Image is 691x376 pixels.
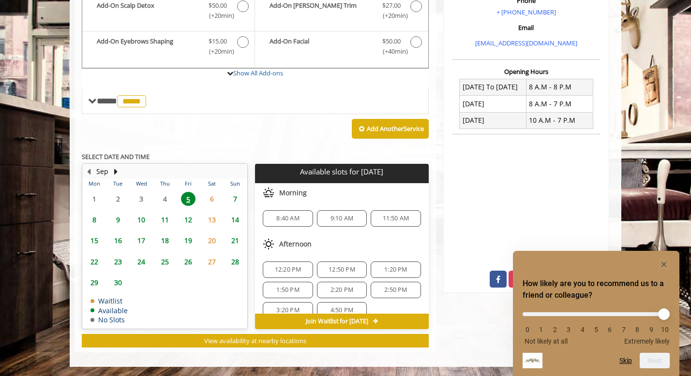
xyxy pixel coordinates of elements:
label: Add-On Beard Trim [260,0,423,23]
span: 8 [87,213,102,227]
span: 12 [181,213,195,227]
td: Select day27 [200,251,223,272]
span: 30 [111,275,125,289]
b: Add-On [PERSON_NAME] Trim [270,0,372,21]
td: Select day22 [83,251,106,272]
span: 12:50 PM [329,266,355,274]
td: Select day16 [106,230,129,251]
span: $50.00 [382,36,401,46]
span: 4:50 PM [330,306,353,314]
div: 3:20 PM [263,302,313,318]
td: Select day23 [106,251,129,272]
li: 3 [564,326,573,333]
span: 9:10 AM [330,215,353,222]
span: 23 [111,255,125,269]
td: Select day25 [153,251,176,272]
td: Select day5 [177,188,200,209]
td: No Slots [90,316,128,323]
img: afternoon slots [263,238,274,250]
b: Add-On Facial [270,36,372,57]
td: [DATE] [460,96,526,112]
td: Available [90,307,128,314]
td: [DATE] To [DATE] [460,79,526,95]
td: [DATE] [460,112,526,129]
li: 10 [660,326,670,333]
span: 1:20 PM [384,266,407,274]
td: Select day17 [130,230,153,251]
span: 20 [205,233,219,247]
span: Not likely at all [525,337,568,345]
th: Sun [224,179,247,188]
td: Select day11 [153,209,176,230]
span: Morning [279,189,307,197]
li: 7 [619,326,629,333]
span: 16 [111,233,125,247]
a: Show All Add-ons [233,69,283,77]
li: 8 [632,326,642,333]
h3: Opening Hours [452,68,601,75]
img: morning slots [263,187,274,199]
button: Hide survey [658,259,670,270]
button: Sep [96,166,108,177]
td: Select day10 [130,209,153,230]
b: Add Another Service [367,124,424,133]
span: 28 [228,255,242,269]
td: 8 A.M - 7 P.M [526,96,593,112]
span: 18 [158,233,172,247]
span: 17 [134,233,149,247]
h3: Email [454,24,598,31]
div: 9:10 AM [317,210,367,227]
b: Add-On Eyebrows Shaping [97,36,199,57]
td: Select day13 [200,209,223,230]
li: 1 [536,326,546,333]
span: 8:40 AM [276,215,299,222]
button: Add AnotherService [352,119,429,139]
td: Select day30 [106,272,129,293]
button: Previous Month [85,166,92,177]
span: 15 [87,233,102,247]
div: 12:50 PM [317,261,367,278]
th: Mon [83,179,106,188]
span: (+40min ) [377,46,406,57]
div: How likely are you to recommend us to a friend or colleague? Select an option from 0 to 10, with ... [523,259,670,368]
div: 4:50 PM [317,302,367,318]
span: 7 [228,192,242,206]
div: 8:40 AM [263,210,313,227]
span: 25 [158,255,172,269]
span: Extremely likely [624,337,670,345]
span: 27 [205,255,219,269]
div: 2:50 PM [371,282,421,298]
div: 11:50 AM [371,210,421,227]
span: 24 [134,255,149,269]
td: Select day12 [177,209,200,230]
li: 4 [578,326,587,333]
button: Next Month [112,166,120,177]
td: Select day9 [106,209,129,230]
span: 11:50 AM [383,215,409,222]
li: 2 [550,326,560,333]
td: Waitlist [90,297,128,304]
td: Select day15 [83,230,106,251]
h2: How likely are you to recommend us to a friend or colleague? Select an option from 0 to 10, with ... [523,278,670,301]
div: How likely are you to recommend us to a friend or colleague? Select an option from 0 to 10, with ... [523,305,670,345]
td: 8 A.M - 8 P.M [526,79,593,95]
div: 12:20 PM [263,261,313,278]
span: 14 [228,213,242,227]
li: 6 [605,326,615,333]
span: Join Waitlist for [DATE] [306,318,368,325]
th: Sat [200,179,223,188]
th: Fri [177,179,200,188]
b: Add-On Scalp Detox [97,0,199,21]
p: Available slots for [DATE] [259,168,424,176]
td: Select day29 [83,272,106,293]
span: 2:50 PM [384,286,407,294]
td: Select day6 [200,188,223,209]
td: Select day18 [153,230,176,251]
span: 13 [205,213,219,227]
span: (+20min ) [377,11,406,21]
span: 6 [205,192,219,206]
td: Select day21 [224,230,247,251]
a: [EMAIL_ADDRESS][DOMAIN_NAME] [475,39,577,47]
th: Thu [153,179,176,188]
